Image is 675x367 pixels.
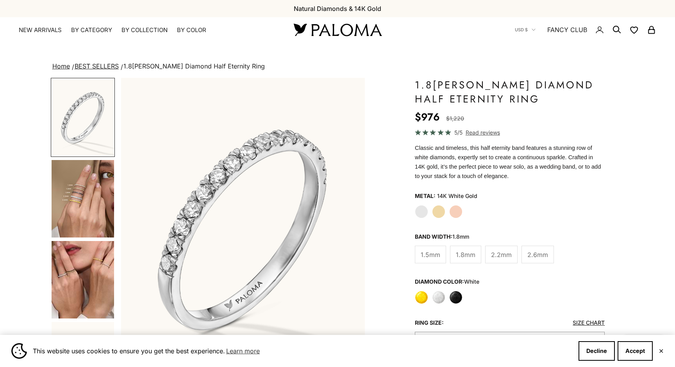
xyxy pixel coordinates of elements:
span: USD $ [515,26,528,33]
p: Natural Diamonds & 14K Gold [294,4,381,14]
img: #YellowGold #WhiteGold #RoseGold [52,241,114,318]
nav: Secondary navigation [515,17,656,42]
variant-option-value: 14K White Gold [437,190,477,202]
span: 1.8mm [456,250,475,260]
img: #WhiteGold [52,79,114,156]
a: BEST SELLERS [75,62,119,70]
summary: By Color [177,26,206,34]
variant-option-value: 1.8mm [452,233,469,240]
button: Decline [579,341,615,361]
button: USD $ [515,26,536,33]
button: Close [659,349,664,353]
legend: Ring Size: [415,317,444,329]
a: Learn more [225,345,261,357]
sale-price: $976 [415,109,440,125]
a: Size Chart [573,319,605,326]
button: Go to item 4 [51,159,115,238]
button: Accept [618,341,653,361]
img: #YellowGold #WhiteGold #RoseGold [52,160,114,237]
span: 1.8[PERSON_NAME] Diamond Half Eternity Ring [123,62,265,70]
a: Home [52,62,70,70]
h1: 1.8[PERSON_NAME] Diamond Half Eternity Ring [415,78,605,106]
span: 2.2mm [491,250,512,260]
span: Classic and timeless, this half eternity band features a stunning row of white diamonds, expertly... [415,145,601,179]
legend: Diamond Color: [415,276,479,288]
span: 2.6mm [527,250,548,260]
img: Cookie banner [11,343,27,359]
variant-option-value: white [464,278,479,285]
span: 5/5 [454,128,462,137]
span: This website uses cookies to ensure you get the best experience. [33,345,572,357]
span: 1.5mm [421,250,440,260]
a: 5/5 Read reviews [415,128,605,137]
button: Go to item 1 [51,78,115,157]
span: Read reviews [466,128,500,137]
summary: By Collection [121,26,168,34]
button: 4 [415,332,605,353]
legend: Metal: [415,190,436,202]
nav: breadcrumbs [51,61,625,72]
summary: By Category [71,26,112,34]
a: FANCY CLUB [547,25,587,35]
nav: Primary navigation [19,26,275,34]
a: NEW ARRIVALS [19,26,62,34]
compare-at-price: $1,220 [446,114,464,123]
button: Go to item 5 [51,240,115,319]
legend: Band Width: [415,231,469,243]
